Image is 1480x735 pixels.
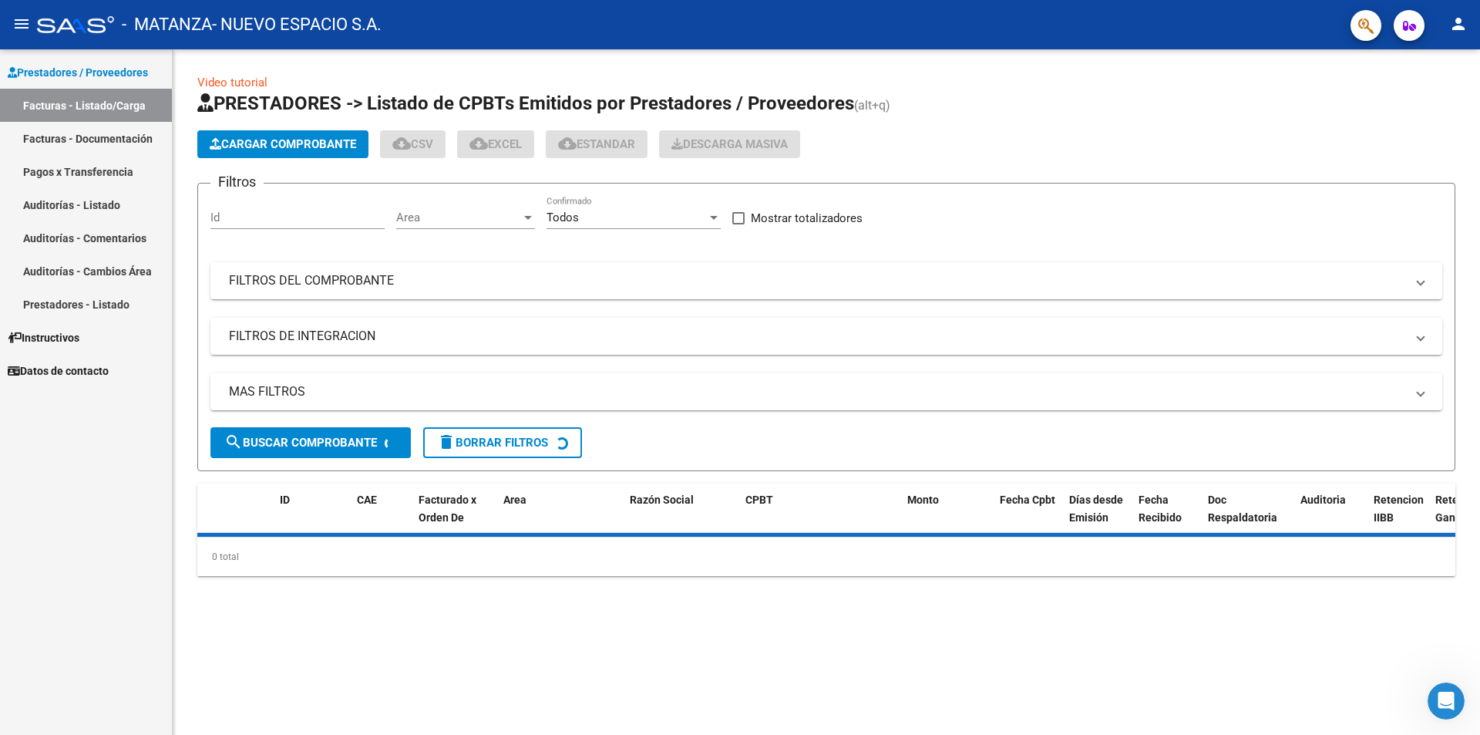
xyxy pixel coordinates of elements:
button: Cargar Comprobante [197,130,368,158]
datatable-header-cell: Retencion IIBB [1367,484,1429,551]
datatable-header-cell: ID [274,484,351,551]
datatable-header-cell: Facturado x Orden De [412,484,497,551]
span: EXCEL [469,137,522,151]
a: Video tutorial [197,76,267,89]
app-download-masive: Descarga masiva de comprobantes (adjuntos) [659,130,800,158]
span: Razón Social [630,494,694,506]
datatable-header-cell: Doc Respaldatoria [1202,484,1294,551]
button: EXCEL [457,130,534,158]
mat-icon: cloud_download [558,134,577,153]
datatable-header-cell: Auditoria [1294,484,1367,551]
datatable-header-cell: Fecha Recibido [1132,484,1202,551]
mat-expansion-panel-header: MAS FILTROS [210,373,1442,410]
mat-icon: search [224,433,243,451]
span: Fecha Cpbt [1000,494,1055,506]
button: CSV [380,130,446,158]
span: (alt+q) [854,98,890,113]
mat-panel-title: MAS FILTROS [229,383,1405,400]
mat-icon: delete [437,433,456,451]
mat-icon: person [1449,15,1468,33]
datatable-header-cell: Fecha Cpbt [994,484,1063,551]
span: Monto [907,494,939,506]
span: CAE [357,494,377,506]
span: Todos [547,211,579,224]
span: Descarga Masiva [671,137,788,151]
span: - NUEVO ESPACIO S.A. [212,8,382,42]
h3: Filtros [210,171,264,193]
span: - MATANZA [122,8,212,42]
div: 0 total [197,538,1455,576]
span: Fecha Recibido [1139,494,1182,524]
button: Estandar [546,130,647,158]
span: Doc Respaldatoria [1208,494,1277,524]
datatable-header-cell: Razón Social [624,484,739,551]
span: Area [396,211,521,224]
span: Mostrar totalizadores [751,209,863,228]
span: Datos de contacto [8,362,109,379]
span: Retencion IIBB [1374,494,1424,524]
datatable-header-cell: Días desde Emisión [1063,484,1132,551]
mat-panel-title: FILTROS DEL COMPROBANTE [229,272,1405,289]
iframe: Intercom live chat [1428,683,1465,720]
span: Instructivos [8,329,79,346]
mat-expansion-panel-header: FILTROS DEL COMPROBANTE [210,262,1442,299]
span: CPBT [745,494,773,506]
span: Borrar Filtros [437,436,548,450]
datatable-header-cell: Monto [901,484,994,551]
mat-icon: cloud_download [392,134,411,153]
mat-icon: menu [12,15,31,33]
mat-expansion-panel-header: FILTROS DE INTEGRACION [210,318,1442,355]
span: Días desde Emisión [1069,494,1123,524]
button: Descarga Masiva [659,130,800,158]
span: Buscar Comprobante [224,436,377,450]
span: PRESTADORES -> Listado de CPBTs Emitidos por Prestadores / Proveedores [197,93,854,114]
span: Cargar Comprobante [210,137,356,151]
span: CSV [392,137,433,151]
mat-icon: cloud_download [469,134,488,153]
span: ID [280,494,290,506]
datatable-header-cell: Area [497,484,601,551]
datatable-header-cell: CPBT [739,484,901,551]
span: Area [503,494,526,506]
datatable-header-cell: CAE [351,484,412,551]
span: Prestadores / Proveedores [8,64,148,81]
span: Facturado x Orden De [419,494,476,524]
button: Buscar Comprobante [210,427,411,458]
mat-panel-title: FILTROS DE INTEGRACION [229,328,1405,345]
span: Estandar [558,137,635,151]
span: Auditoria [1300,494,1346,506]
button: Borrar Filtros [423,427,582,458]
